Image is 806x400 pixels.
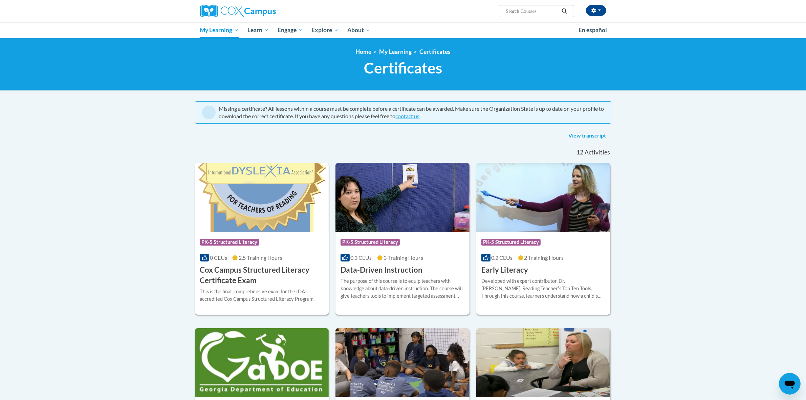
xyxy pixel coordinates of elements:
[481,239,541,246] span: PK-5 Structured Literacy
[239,254,282,261] span: 2.5 Training Hours
[311,26,339,34] span: Explore
[476,163,610,315] a: Course LogoPK-5 Structured Literacy0.2 CEUs2 Training Hours Early LiteracyDeveloped with expert c...
[476,163,610,232] img: Course Logo
[335,163,470,315] a: Course LogoPK-5 Structured Literacy0.3 CEUs3 Training Hours Data-Driven InstructionThe purpose of...
[586,5,606,16] button: Account Settings
[481,277,605,300] div: Developed with expert contributor, Dr. [PERSON_NAME], Reading Teacherʹs Top Ten Tools. Through th...
[384,254,423,261] span: 3 Training Hours
[476,328,610,397] img: Course Logo
[210,254,227,261] span: 0 CEUs
[200,265,324,286] h3: Cox Campus Structured Literacy Certificate Exam
[481,265,528,275] h3: Early Literacy
[379,48,412,55] a: My Learning
[335,163,470,232] img: Course Logo
[219,105,604,120] div: Missing a certificate? All lessons within a course must be complete before a certificate can be a...
[492,254,513,261] span: 0.2 CEUs
[341,265,422,275] h3: Data-Driven Instruction
[396,113,420,119] a: contact us
[273,22,307,38] a: Engage
[190,22,616,38] div: Main menu
[200,239,259,246] span: PK-5 Structured Literacy
[200,288,324,303] div: This is the final, comprehensive exam for the IDA-accredited Cox Campus Structured Literacy Program.
[355,48,371,55] a: Home
[195,163,329,232] img: Course Logo
[351,254,372,261] span: 0.3 CEUs
[196,22,243,38] a: My Learning
[574,23,611,37] a: En español
[341,239,400,246] span: PK-5 Structured Literacy
[564,130,611,141] a: View transcript
[341,277,464,300] div: The purpose of this course is to equip teachers with knowledge about data-driven instruction. The...
[364,59,442,77] span: Certificates
[243,22,273,38] a: Learn
[247,26,269,34] span: Learn
[307,22,343,38] a: Explore
[278,26,303,34] span: Engage
[779,373,801,395] iframe: Button to launch messaging window
[419,48,451,55] a: Certificates
[195,163,329,315] a: Course LogoPK-5 Structured Literacy0 CEUs2.5 Training Hours Cox Campus Structured Literacy Certif...
[347,26,370,34] span: About
[524,254,564,261] span: 2 Training Hours
[195,328,329,397] img: Course Logo
[579,26,607,34] span: En español
[505,7,559,15] input: Search Courses
[343,22,375,38] a: About
[559,7,569,15] button: Search
[200,5,329,17] a: Cox Campus
[576,149,583,156] span: 12
[335,328,470,397] img: Course Logo
[585,149,610,156] span: Activities
[200,26,239,34] span: My Learning
[200,5,276,17] img: Cox Campus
